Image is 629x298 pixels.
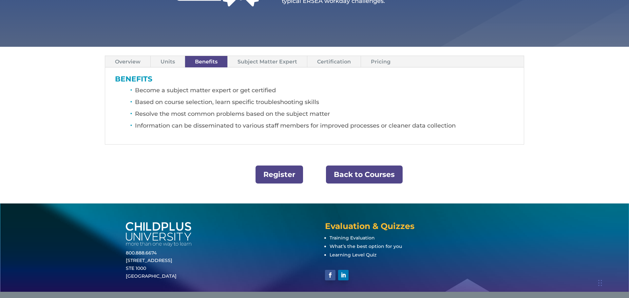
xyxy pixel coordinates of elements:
li: Information can be disseminated to various staff members for improved processes or cleaner data c... [135,121,514,133]
li: Resolve the most common problems based on the subject matter [135,110,514,121]
h4: Evaluation & Quizzes [325,222,503,234]
a: Overview [105,56,150,67]
li: Based on course selection, learn specific troubleshooting skills [135,98,514,110]
a: Units [151,56,185,67]
img: white-cpu-wordmark [126,222,191,247]
a: Benefits [185,56,227,67]
a: Follow on LinkedIn [338,270,349,280]
a: Back to Courses [326,166,403,184]
a: Learning Level Quiz [330,252,376,258]
a: What’s the best option for you [330,243,402,249]
a: Register [256,166,303,184]
iframe: Chat Widget [522,227,629,298]
a: 800.888.6674 [126,250,157,256]
li: Become a subject matter expert or get certified [135,86,514,98]
a: Subject Matter Expert [228,56,307,67]
a: Training Evaluation [330,235,375,241]
a: Certification [307,56,361,67]
a: [STREET_ADDRESS]STE 1000[GEOGRAPHIC_DATA] [126,257,177,279]
a: Pricing [361,56,400,67]
div: Drag [598,273,602,293]
a: Follow on Facebook [325,270,335,280]
h3: BENEFITS [115,76,514,86]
